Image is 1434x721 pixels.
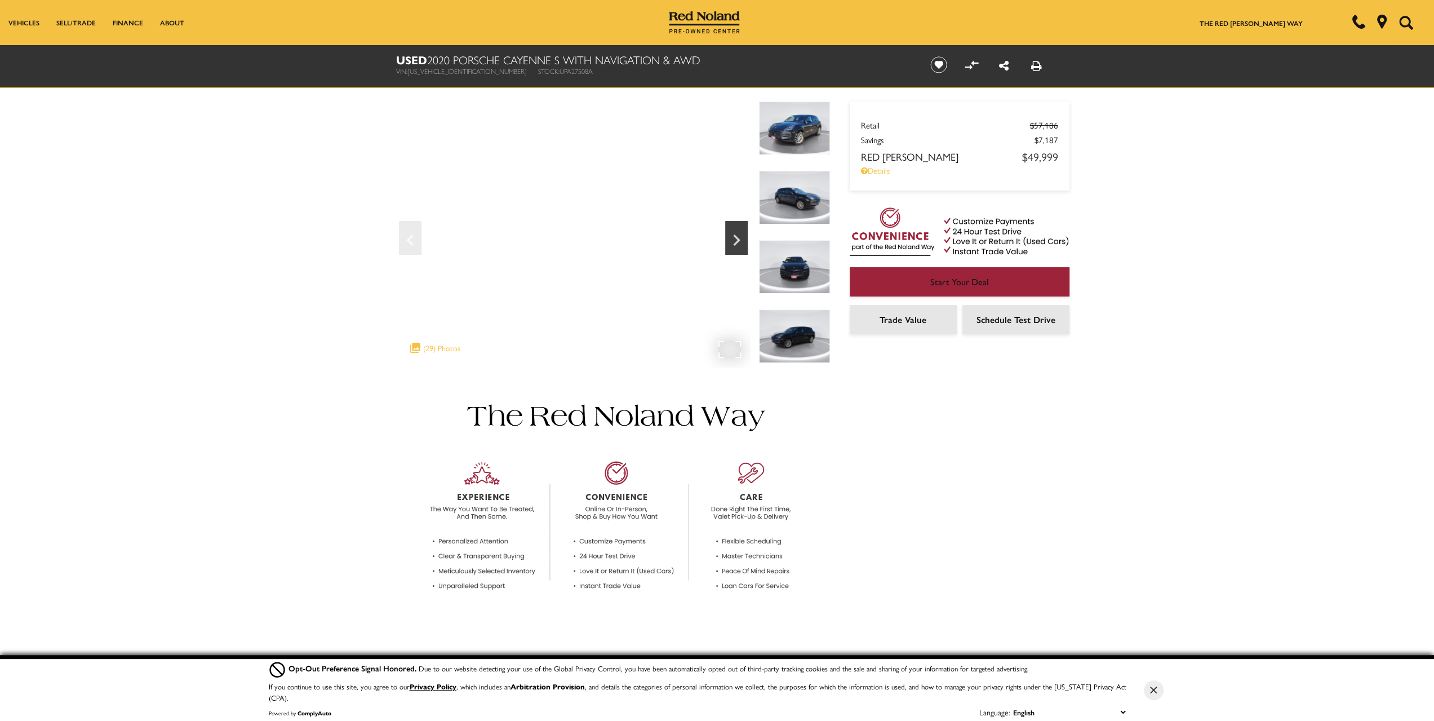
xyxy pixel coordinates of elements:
span: VIN: [396,66,407,76]
a: Trade Value [850,305,957,334]
a: ComplyAuto [298,709,331,717]
span: UPA27508A [560,66,593,76]
a: Retail $57,186 [861,119,1058,131]
a: The Red [PERSON_NAME] Way [1200,18,1303,28]
a: Start Your Deal [850,267,1069,297]
button: Compare vehicle [963,56,980,73]
a: Details [861,165,1058,176]
strong: Used [396,51,427,68]
div: Due to our website detecting your use of the Global Privacy Control, you have been automatically ... [288,662,1028,674]
a: Red [PERSON_NAME] $49,999 [861,148,1058,165]
button: Open the search field [1395,1,1417,45]
a: Privacy Policy [410,681,456,692]
a: Schedule Test Drive [962,305,1069,334]
select: Language Select [1010,706,1128,719]
div: Language: [979,708,1010,716]
strong: Arbitration Provision [510,681,585,692]
p: If you continue to use this site, you agree to our , which includes an , and details the categori... [269,681,1126,703]
span: Opt-Out Preference Signal Honored . [288,662,419,674]
span: Retail [861,119,1030,131]
span: Savings [861,134,1035,145]
span: [US_VEHICLE_IDENTIFICATION_NUMBER] [407,66,527,76]
a: Savings $7,187 [861,134,1058,145]
span: $49,999 [1022,148,1058,165]
button: Save vehicle [926,56,951,74]
span: Trade Value [880,313,926,326]
a: Red Noland Pre-Owned [669,15,740,26]
iframe: Interactive Walkaround/Photo gallery of the vehicle/product [396,101,751,368]
button: Close Button [1144,680,1164,700]
h1: 2020 Porsche Cayenne S With Navigation & AWD [396,54,912,66]
span: Red [PERSON_NAME] [861,149,1022,163]
del: $57,186 [1030,119,1058,131]
img: Used 2020 Jet Black Metallic Porsche S image 4 [759,309,830,363]
span: Schedule Test Drive [976,313,1055,326]
div: (29) Photos [405,337,466,359]
img: Used 2020 Jet Black Metallic Porsche S image 3 [759,240,830,294]
span: $7,187 [1035,134,1058,145]
div: Next [725,221,748,255]
img: Red Noland Pre-Owned [669,11,740,34]
span: Start Your Deal [930,275,989,288]
a: Print this Used 2020 Porsche Cayenne S With Navigation & AWD [1031,57,1041,73]
div: Powered by [269,710,331,716]
img: Used 2020 Jet Black Metallic Porsche S image 2 [759,171,830,224]
img: Used 2020 Jet Black Metallic Porsche S image 1 [759,101,830,155]
span: Stock: [538,66,560,76]
a: Share this Used 2020 Porsche Cayenne S With Navigation & AWD [999,57,1009,73]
